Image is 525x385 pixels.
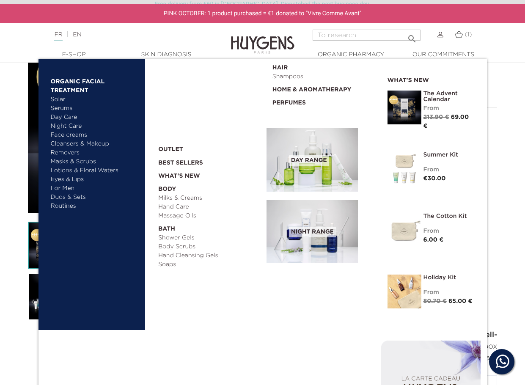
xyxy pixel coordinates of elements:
[165,127,208,133] font: Sun protection
[313,30,421,41] input: To research
[158,253,218,258] font: Hand Cleansing Gels
[51,95,139,104] a: Solar
[388,275,421,308] img: The Holiday Kit
[51,141,109,156] font: Cleansers & Makeup Removers
[423,275,456,280] font: Holiday Kit
[158,212,261,220] a: Massage Oils
[455,31,472,38] a: (1)
[267,200,375,264] a: Night range
[267,128,375,192] a: Day range
[158,226,175,232] font: Bath
[51,159,96,165] font: Masks & Scrubs
[158,204,189,210] font: Hand Care
[51,203,76,209] font: Routines
[291,229,334,235] font: Night range
[54,32,62,38] font: FR
[165,117,253,126] a: Bags & [MEDICAL_DATA]
[164,10,361,17] font: PINK OCTOBER: 1 product purchased = €1 donated to "Vivre Comme Avant"
[448,298,473,304] font: 65.00 €
[423,228,439,234] font: From
[423,91,474,102] a: The Advent Calendar
[272,87,352,93] font: Home & Aromatherapy
[165,73,253,82] a: Anti-aging
[51,79,105,93] font: Organic Facial Treatment
[423,237,444,243] font: 6.00 €
[267,200,358,264] img: routine_nuit_banner.jpg
[51,113,139,122] a: Day Care
[267,128,358,192] img: routine_jour_banner.jpg
[158,213,196,219] font: Massage Oils
[158,141,253,154] a: OUTLET
[158,235,194,241] font: Shower Gels
[158,146,183,152] font: OUTLET
[141,52,191,58] font: Skin diagnosis
[51,175,139,184] a: Eyes & Lips
[158,220,261,234] a: Bath
[54,32,62,41] a: FR
[67,31,69,38] font: |
[158,194,261,203] a: Milks & Creams
[51,202,139,211] a: Routines
[158,234,261,242] a: Shower Gels
[388,91,421,124] img: The Advent Calendar
[423,176,446,181] font: €30.00
[28,222,75,269] img: The Advent Calendar
[51,184,139,193] a: For Men
[51,185,75,191] font: For Men
[73,32,81,38] a: EN
[423,289,439,295] font: From
[51,104,139,113] a: Serums
[165,110,193,115] font: Hydration
[51,122,132,131] a: Night Care
[423,213,467,219] font: The Cotton Kit
[165,82,253,99] a: Anti-imperfections & Mattifying
[423,91,458,102] font: The Advent Calendar
[272,94,375,107] a: Perfumes
[158,168,261,181] a: What's new
[165,83,225,98] font: Anti-imperfections & Mattifying
[51,176,84,182] font: Eyes & Lips
[158,242,261,251] a: Body Scrubs
[158,173,200,179] font: What's new
[28,297,38,307] font: 
[165,99,253,108] a: Healthy glow & Radiance
[404,27,420,38] button: 
[158,244,195,250] font: Body Scrubs
[272,72,375,81] a: Shampoos
[272,74,303,80] font: Shampoos
[318,52,385,58] font: Organic Pharmacy
[158,154,253,168] a: Best Sellers
[165,118,240,124] font: Bags & [MEDICAL_DATA]
[423,114,449,120] font: 213.90 €
[51,194,86,200] font: Duos & Sets
[165,101,237,107] font: Healthy glow & Radiance
[51,96,66,102] font: Solar
[407,34,417,44] font: 
[158,186,176,192] font: Body
[272,59,375,72] a: Hair
[51,73,139,95] a: Organic Facial Treatment
[423,167,439,173] font: From
[401,50,486,59] a: Our commitments
[423,275,474,280] a: Holiday Kit
[51,131,139,140] a: Face creams
[291,157,327,163] font: Day range
[423,213,474,219] a: The Cotton Kit
[124,50,209,59] a: Skin diagnosis
[388,213,421,247] img: The Cotton Kit
[165,65,223,71] font: Beauty concern
[32,50,116,59] a: E-Shop
[423,105,439,111] font: From
[423,114,469,129] font: 69.00 €
[388,77,429,83] font: What's new
[51,168,118,173] font: Lotions & Floral Waters
[231,22,294,55] img: Huygens
[388,152,421,186] img: Summer Kit
[158,251,261,260] a: Hand Cleansing Gels
[423,152,474,158] a: Summer Kit
[51,105,73,111] font: Serums
[158,261,176,267] font: Soaps
[158,181,261,194] a: Body
[158,195,202,201] font: Milks & Creams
